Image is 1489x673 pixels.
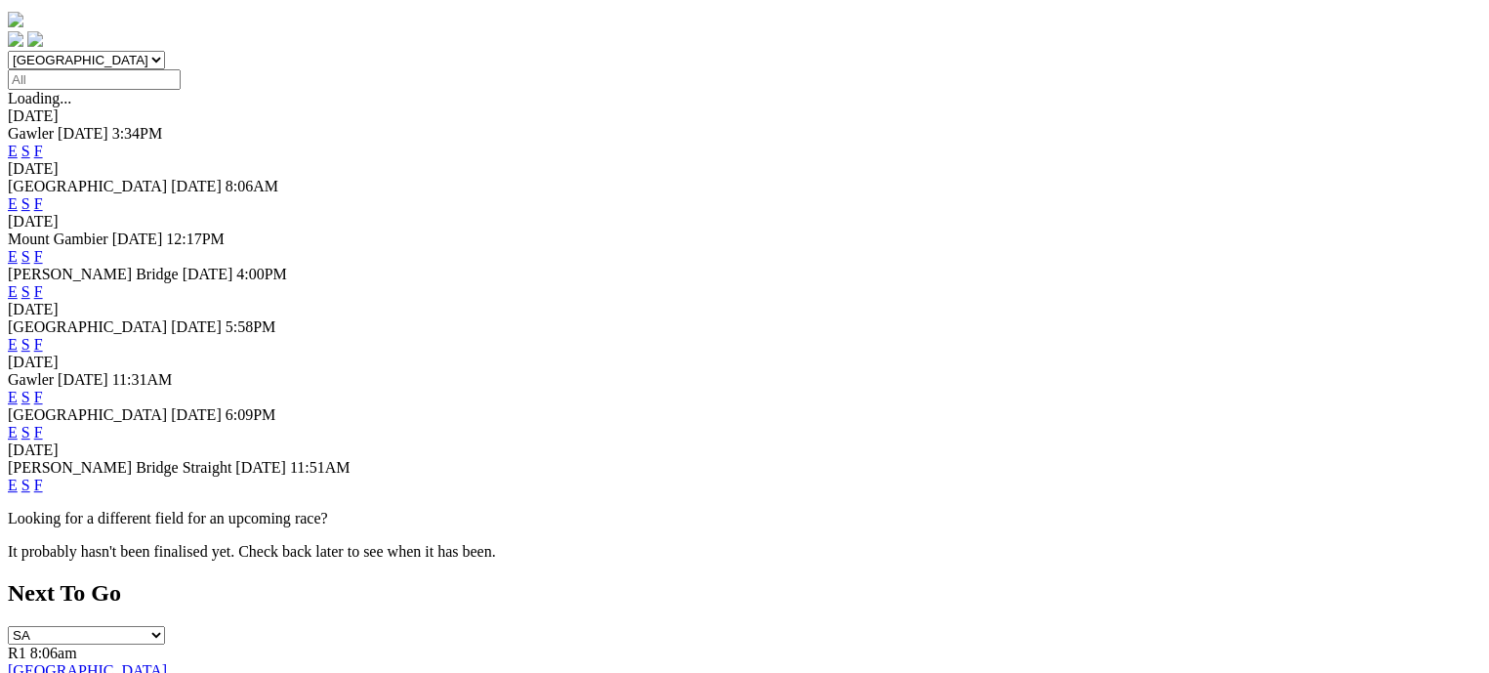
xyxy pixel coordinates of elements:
[183,266,233,282] span: [DATE]
[8,424,18,441] a: E
[34,283,43,300] a: F
[34,143,43,159] a: F
[21,283,30,300] a: S
[171,178,222,194] span: [DATE]
[30,645,77,661] span: 8:06am
[112,125,163,142] span: 3:34PM
[171,318,222,335] span: [DATE]
[34,477,43,493] a: F
[8,336,18,353] a: E
[21,143,30,159] a: S
[236,266,287,282] span: 4:00PM
[8,125,54,142] span: Gawler
[34,248,43,265] a: F
[8,580,1481,607] h2: Next To Go
[8,645,26,661] span: R1
[8,442,1481,459] div: [DATE]
[290,459,351,476] span: 11:51AM
[21,336,30,353] a: S
[8,354,1481,371] div: [DATE]
[8,231,108,247] span: Mount Gambier
[58,371,108,388] span: [DATE]
[21,195,30,212] a: S
[8,371,54,388] span: Gawler
[34,424,43,441] a: F
[21,389,30,405] a: S
[8,178,167,194] span: [GEOGRAPHIC_DATA]
[8,389,18,405] a: E
[8,160,1481,178] div: [DATE]
[27,31,43,47] img: twitter.svg
[8,90,71,106] span: Loading...
[21,424,30,441] a: S
[235,459,286,476] span: [DATE]
[8,283,18,300] a: E
[58,125,108,142] span: [DATE]
[8,543,496,560] partial: It probably hasn't been finalised yet. Check back later to see when it has been.
[21,248,30,265] a: S
[34,389,43,405] a: F
[166,231,225,247] span: 12:17PM
[8,459,231,476] span: [PERSON_NAME] Bridge Straight
[8,248,18,265] a: E
[21,477,30,493] a: S
[8,107,1481,125] div: [DATE]
[8,318,167,335] span: [GEOGRAPHIC_DATA]
[8,477,18,493] a: E
[8,213,1481,231] div: [DATE]
[34,195,43,212] a: F
[8,406,167,423] span: [GEOGRAPHIC_DATA]
[8,266,179,282] span: [PERSON_NAME] Bridge
[8,510,1481,527] p: Looking for a different field for an upcoming race?
[171,406,222,423] span: [DATE]
[8,195,18,212] a: E
[8,31,23,47] img: facebook.svg
[226,178,278,194] span: 8:06AM
[8,69,181,90] input: Select date
[8,301,1481,318] div: [DATE]
[8,12,23,27] img: logo-grsa-white.png
[8,143,18,159] a: E
[112,231,163,247] span: [DATE]
[226,318,276,335] span: 5:58PM
[112,371,173,388] span: 11:31AM
[226,406,276,423] span: 6:09PM
[34,336,43,353] a: F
